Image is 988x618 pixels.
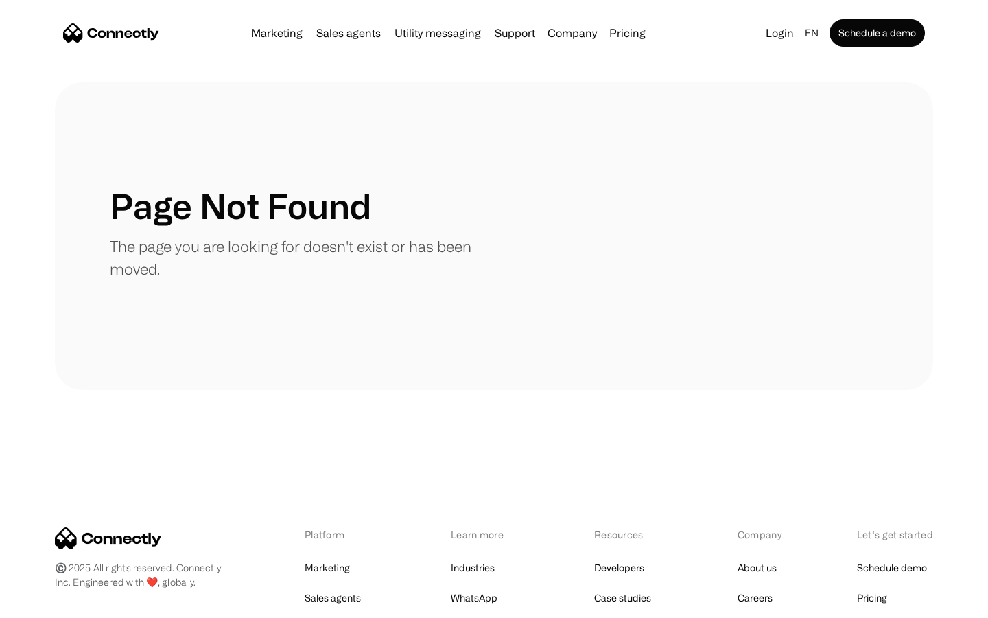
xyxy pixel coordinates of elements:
[543,23,601,43] div: Company
[110,185,371,227] h1: Page Not Found
[799,23,827,43] div: en
[305,558,350,577] a: Marketing
[14,593,82,613] aside: Language selected: English
[594,527,666,542] div: Resources
[389,27,486,38] a: Utility messaging
[305,588,361,608] a: Sales agents
[738,588,773,608] a: Careers
[110,235,494,280] p: The page you are looking for doesn't exist or has been moved.
[548,23,597,43] div: Company
[604,27,651,38] a: Pricing
[451,527,523,542] div: Learn more
[63,23,159,43] a: home
[451,558,495,577] a: Industries
[489,27,541,38] a: Support
[857,558,927,577] a: Schedule demo
[857,527,933,542] div: Let’s get started
[594,588,651,608] a: Case studies
[305,527,379,542] div: Platform
[830,19,925,47] a: Schedule a demo
[311,27,386,38] a: Sales agents
[27,594,82,613] ul: Language list
[857,588,887,608] a: Pricing
[760,23,799,43] a: Login
[594,558,644,577] a: Developers
[246,27,308,38] a: Marketing
[738,527,786,542] div: Company
[805,23,819,43] div: en
[738,558,777,577] a: About us
[451,588,497,608] a: WhatsApp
